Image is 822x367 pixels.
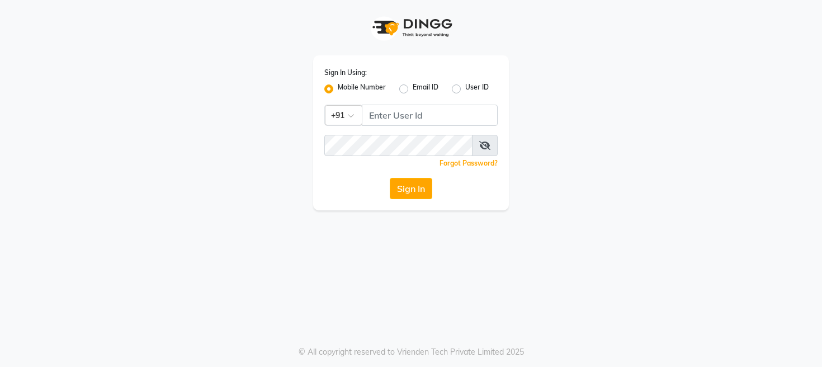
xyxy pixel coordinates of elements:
[338,82,386,96] label: Mobile Number
[362,105,498,126] input: Username
[465,82,489,96] label: User ID
[324,135,473,156] input: Username
[390,178,432,199] button: Sign In
[440,159,498,167] a: Forgot Password?
[413,82,438,96] label: Email ID
[324,68,367,78] label: Sign In Using:
[366,11,456,44] img: logo1.svg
